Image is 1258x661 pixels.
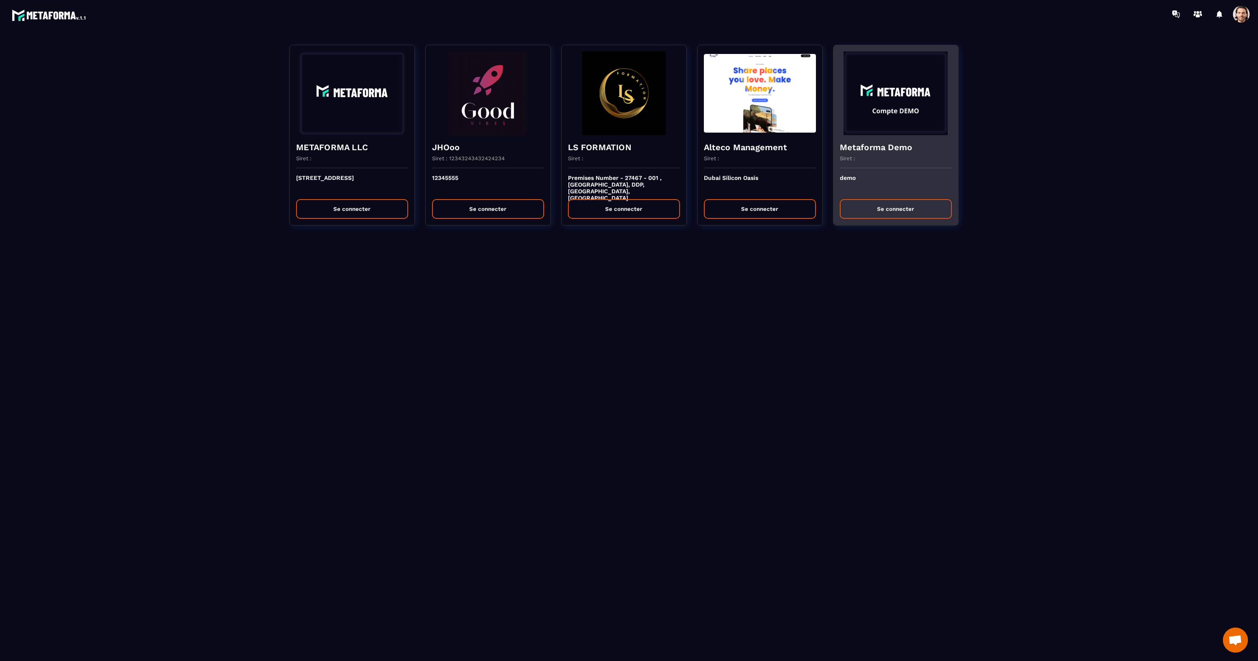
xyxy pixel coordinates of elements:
p: Dubai Silicon Oasis [704,174,816,193]
img: funnel-background [568,51,680,135]
h4: LS FORMATION [568,141,680,153]
h4: Alteco Management [704,141,816,153]
p: Siret : [296,155,312,161]
img: funnel-background [432,51,544,135]
img: funnel-background [296,51,408,135]
p: 12345555 [432,174,544,193]
p: demo [840,174,952,193]
p: Siret : 12343243432424234 [432,155,505,161]
img: logo [12,8,87,23]
h4: JHOoo [432,141,544,153]
p: Siret : [840,155,855,161]
button: Se connecter [568,199,680,219]
p: Siret : [704,155,719,161]
button: Se connecter [432,199,544,219]
p: [STREET_ADDRESS] [296,174,408,193]
p: Premises Number - 27467 - 001 , [GEOGRAPHIC_DATA], DDP, [GEOGRAPHIC_DATA], [GEOGRAPHIC_DATA] [568,174,680,193]
button: Se connecter [704,199,816,219]
h4: METAFORMA LLC [296,141,408,153]
img: funnel-background [704,51,816,135]
button: Se connecter [296,199,408,219]
p: Siret : [568,155,583,161]
h4: Metaforma Demo [840,141,952,153]
img: funnel-background [840,51,952,135]
button: Se connecter [840,199,952,219]
a: Mở cuộc trò chuyện [1223,628,1248,653]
